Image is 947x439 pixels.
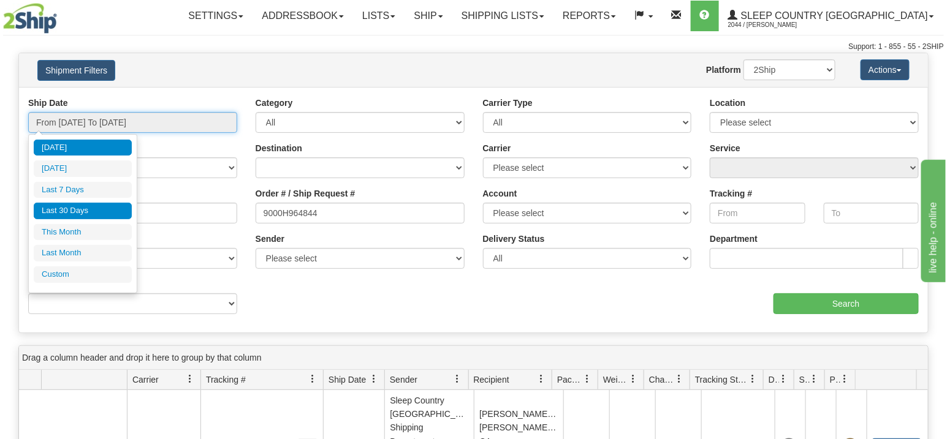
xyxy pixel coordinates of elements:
[799,373,810,386] span: Shipment Issues
[256,97,293,109] label: Category
[34,160,132,177] li: [DATE]
[919,157,946,282] iframe: chat widget
[483,233,545,245] label: Delivery Status
[710,233,758,245] label: Department
[256,142,302,154] label: Destination
[483,187,517,200] label: Account
[710,203,805,223] input: From
[447,369,468,389] a: Sender filter column settings
[256,233,284,245] label: Sender
[180,369,200,389] a: Carrier filter column settings
[483,142,511,154] label: Carrier
[353,1,405,31] a: Lists
[9,7,113,22] div: live help - online
[861,59,910,80] button: Actions
[710,97,745,109] label: Location
[557,373,583,386] span: Packages
[405,1,452,31] a: Ship
[34,266,132,283] li: Custom
[710,142,740,154] label: Service
[19,346,928,370] div: grid grouping header
[695,373,748,386] span: Tracking Status
[706,64,741,76] label: Platform
[3,42,944,52] div: Support: 1 - 855 - 55 - 2SHIP
[742,369,763,389] a: Tracking Status filter column settings
[603,373,629,386] span: Weight
[363,369,384,389] a: Ship Date filter column settings
[34,224,132,241] li: This Month
[483,97,533,109] label: Carrier Type
[553,1,625,31] a: Reports
[774,293,919,314] input: Search
[329,373,366,386] span: Ship Date
[649,373,675,386] span: Charge
[769,373,779,386] span: Delivery Status
[804,369,824,389] a: Shipment Issues filter column settings
[34,182,132,198] li: Last 7 Days
[390,373,417,386] span: Sender
[253,1,353,31] a: Addressbook
[824,203,919,223] input: To
[830,373,840,386] span: Pickup Status
[738,10,928,21] span: Sleep Country [GEOGRAPHIC_DATA]
[531,369,552,389] a: Recipient filter column settings
[623,369,644,389] a: Weight filter column settings
[34,245,132,261] li: Last Month
[834,369,855,389] a: Pickup Status filter column settings
[28,97,68,109] label: Ship Date
[577,369,598,389] a: Packages filter column settings
[452,1,553,31] a: Shipping lists
[728,19,820,31] span: 2044 / [PERSON_NAME]
[773,369,794,389] a: Delivery Status filter column settings
[37,60,115,81] button: Shipment Filters
[302,369,323,389] a: Tracking # filter column settings
[132,373,159,386] span: Carrier
[206,373,246,386] span: Tracking #
[710,187,752,200] label: Tracking #
[256,187,356,200] label: Order # / Ship Request #
[34,140,132,156] li: [DATE]
[3,3,57,34] img: logo2044.jpg
[669,369,690,389] a: Charge filter column settings
[474,373,509,386] span: Recipient
[719,1,943,31] a: Sleep Country [GEOGRAPHIC_DATA] 2044 / [PERSON_NAME]
[34,203,132,219] li: Last 30 Days
[179,1,253,31] a: Settings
